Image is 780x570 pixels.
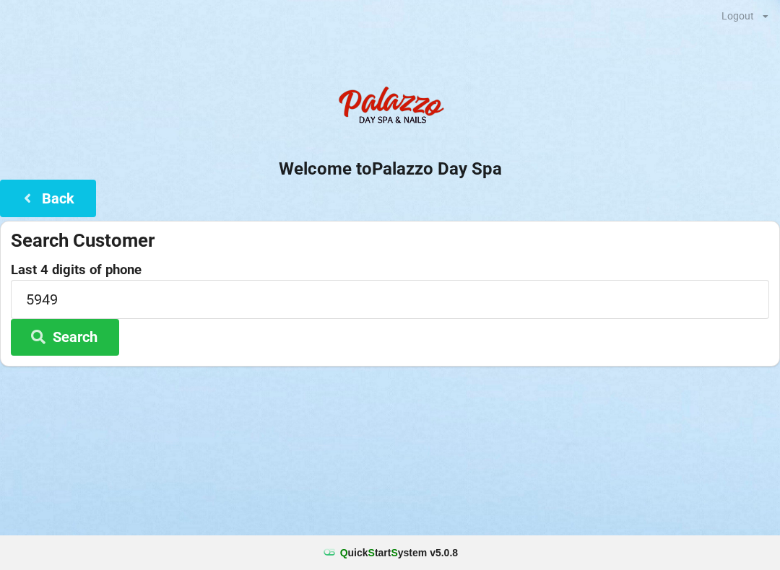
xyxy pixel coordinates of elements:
span: S [368,547,375,558]
button: Search [11,319,119,356]
img: favicon.ico [322,545,337,560]
span: S [391,547,397,558]
b: uick tart ystem v 5.0.8 [340,545,458,560]
span: Q [340,547,348,558]
div: Search Customer [11,229,769,253]
label: Last 4 digits of phone [11,263,769,277]
img: PalazzoDaySpaNails-Logo.png [332,79,448,136]
div: Logout [721,11,754,21]
input: 0000 [11,280,769,318]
